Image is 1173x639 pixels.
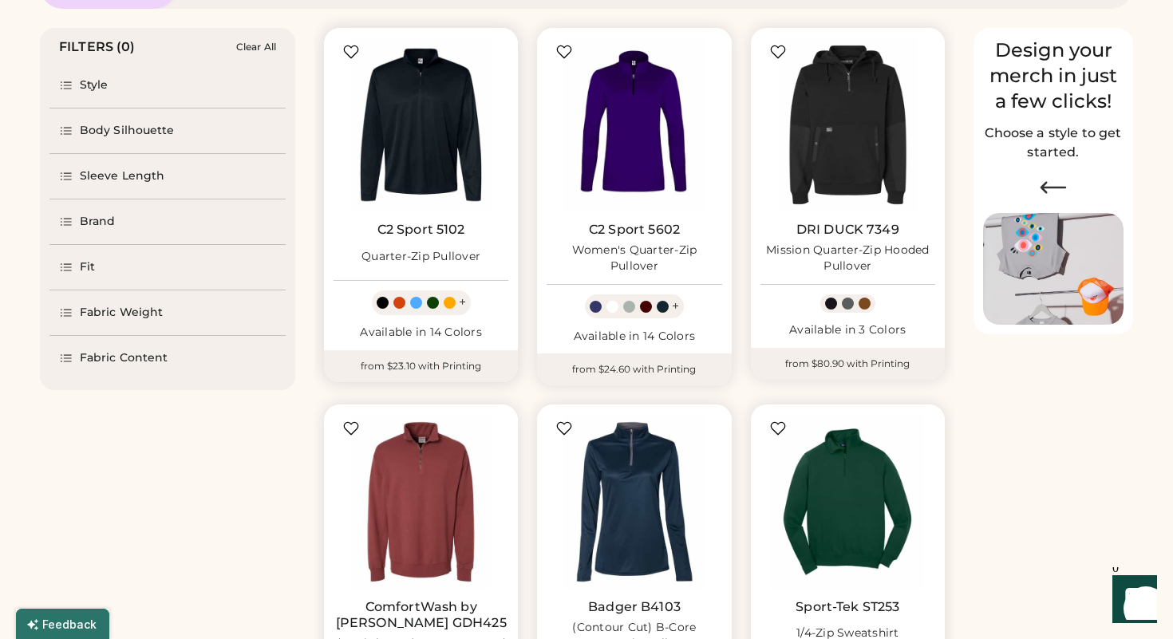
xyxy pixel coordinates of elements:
[377,222,465,238] a: C2 Sport 5102
[334,37,508,212] img: C2 Sport 5102 Quarter-Zip Pullover
[547,243,721,274] div: Women's Quarter-Zip Pullover
[80,350,168,366] div: Fabric Content
[80,168,164,184] div: Sleeve Length
[547,414,721,589] img: Badger B4103 (Contour Cut) B-Core Quarter-Zip Pullover
[983,37,1124,114] div: Design your merch in just a few clicks!
[547,37,721,212] img: C2 Sport 5602 Women's Quarter-Zip Pullover
[537,353,731,385] div: from $24.60 with Printing
[760,37,935,212] img: DRI DUCK 7349 Mission Quarter-Zip Hooded Pullover
[589,222,680,238] a: C2 Sport 5602
[796,599,899,615] a: Sport-Tek ST253
[334,325,508,341] div: Available in 14 Colors
[983,124,1124,162] h2: Choose a style to get started.
[324,350,518,382] div: from $23.10 with Printing
[80,123,175,139] div: Body Silhouette
[547,329,721,345] div: Available in 14 Colors
[751,348,945,380] div: from $80.90 with Printing
[588,599,681,615] a: Badger B4103
[796,222,899,238] a: DRI DUCK 7349
[80,214,116,230] div: Brand
[334,599,508,631] a: ComfortWash by [PERSON_NAME] GDH425
[760,414,935,589] img: Sport-Tek ST253 1/4-Zip Sweatshirt
[80,305,163,321] div: Fabric Weight
[80,77,109,93] div: Style
[59,37,136,57] div: FILTERS (0)
[361,249,480,265] div: Quarter-Zip Pullover
[80,259,95,275] div: Fit
[334,414,508,589] img: ComfortWash by Hanes GDH425 (Straight Cut) Garment-Dyed Quarter-Zip Sweatshirt
[760,322,935,338] div: Available in 3 Colors
[1097,567,1166,636] iframe: Front Chat
[983,213,1124,325] img: Image of Lisa Congdon Eye Print on T-Shirt and Hat
[459,294,466,311] div: +
[236,41,276,53] div: Clear All
[672,298,679,315] div: +
[760,243,935,274] div: Mission Quarter-Zip Hooded Pullover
